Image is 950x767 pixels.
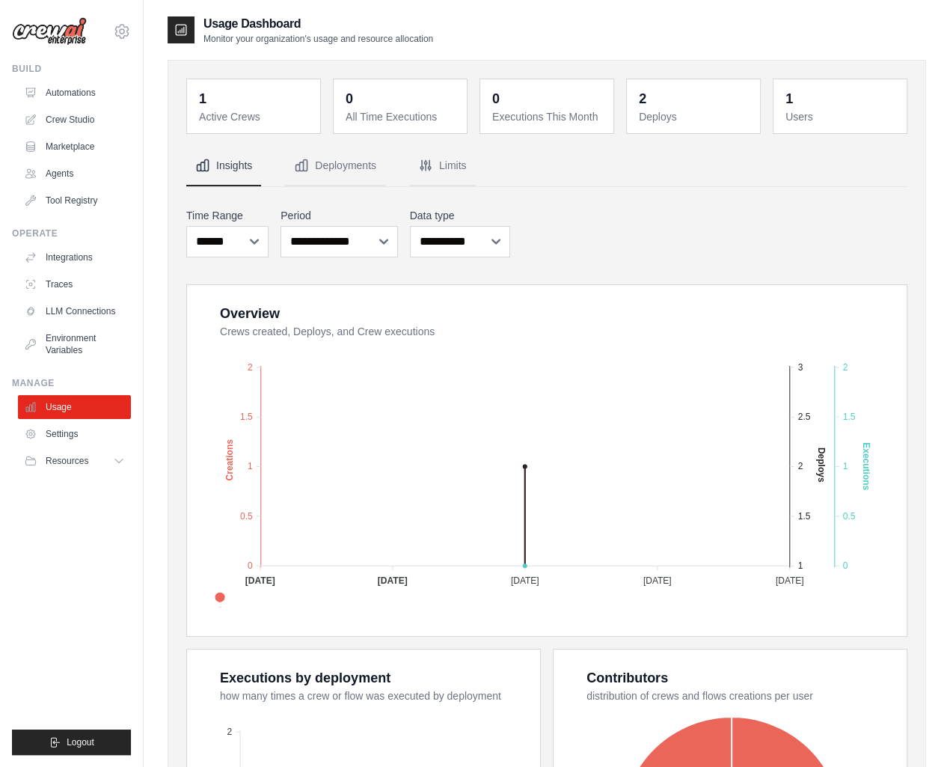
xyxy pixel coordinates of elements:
a: Settings [18,422,131,446]
tspan: 2.5 [798,412,811,422]
tspan: 1.5 [240,412,253,422]
tspan: 2 [248,361,253,372]
dt: how many times a crew or flow was executed by deployment [220,688,522,703]
button: Limits [409,146,476,186]
tspan: 1.5 [843,412,856,422]
div: Contributors [586,667,668,688]
tspan: 1 [798,560,803,570]
dt: Executions This Month [492,109,604,124]
a: Traces [18,272,131,296]
button: Deployments [285,146,385,186]
a: Environment Variables [18,326,131,362]
tspan: [DATE] [511,575,539,586]
tspan: [DATE] [378,575,408,586]
p: Monitor your organization's usage and resource allocation [203,33,433,45]
tspan: 2 [227,726,232,736]
a: Automations [18,81,131,105]
span: Logout [67,736,94,748]
dt: distribution of crews and flows creations per user [586,688,889,703]
label: Data type [410,208,510,223]
tspan: 0.5 [240,510,253,521]
nav: Tabs [186,146,907,186]
div: 0 [492,88,500,109]
div: Build [12,63,131,75]
tspan: [DATE] [643,575,672,586]
h2: Usage Dashboard [203,15,433,33]
dt: All Time Executions [346,109,458,124]
tspan: [DATE] [245,575,275,586]
tspan: [DATE] [776,575,804,586]
dt: Users [785,109,898,124]
a: Agents [18,162,131,186]
span: Resources [46,455,88,467]
tspan: 2 [843,361,848,372]
div: 1 [199,88,206,109]
div: 1 [785,88,793,109]
tspan: 0.5 [843,510,856,521]
label: Time Range [186,208,269,223]
div: Operate [12,227,131,239]
tspan: 1.5 [798,510,811,521]
text: Creations [224,438,235,480]
a: Marketplace [18,135,131,159]
tspan: 1 [843,461,848,471]
dt: Crews created, Deploys, and Crew executions [220,324,889,339]
div: Manage [12,377,131,389]
img: Logo [12,17,87,46]
a: Crew Studio [18,108,131,132]
div: 0 [346,88,353,109]
text: Executions [860,442,871,490]
dt: Deploys [639,109,751,124]
a: LLM Connections [18,299,131,323]
tspan: 1 [248,461,253,471]
div: 2 [639,88,646,109]
button: Logout [12,730,131,755]
a: Integrations [18,245,131,269]
label: Period [281,208,397,223]
tspan: 0 [843,560,848,570]
dt: Active Crews [199,109,311,124]
tspan: 2 [798,461,803,471]
div: Executions by deployment [220,667,390,688]
a: Tool Registry [18,189,131,213]
tspan: 3 [798,361,803,372]
button: Insights [186,146,261,186]
tspan: 0 [248,560,253,570]
text: Deploys [815,447,826,483]
a: Usage [18,395,131,419]
button: Resources [18,449,131,473]
div: Overview [220,303,280,324]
